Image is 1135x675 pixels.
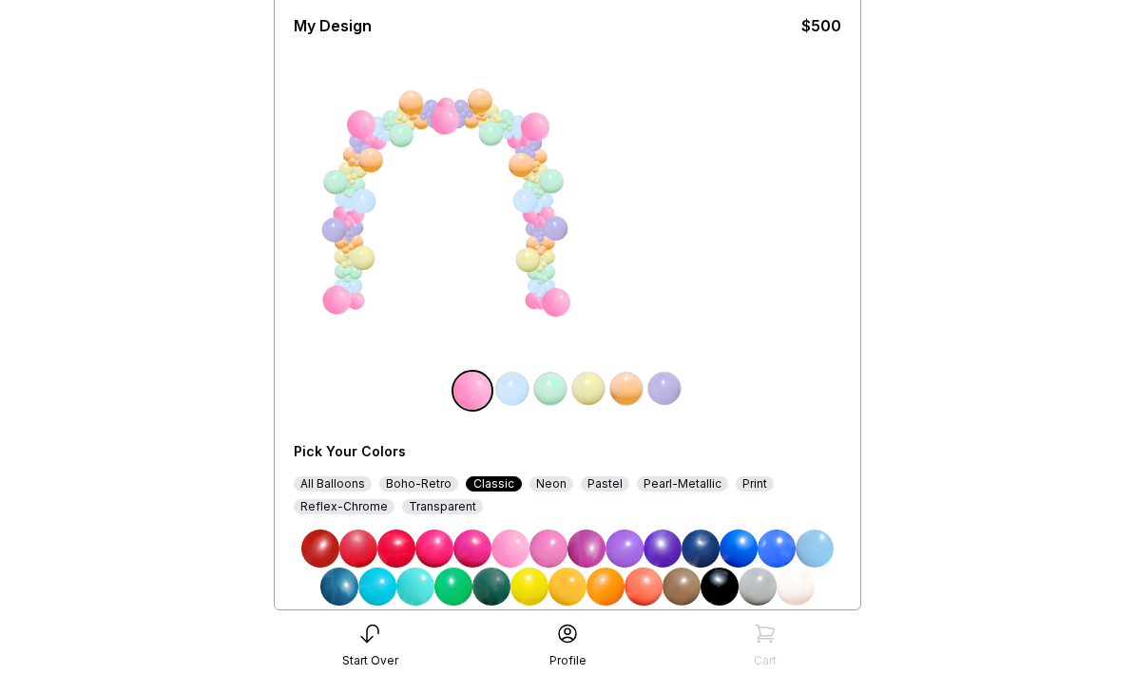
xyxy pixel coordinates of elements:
[637,477,728,492] div: Pearl-Metallic
[294,477,372,492] div: All Balloons
[294,500,394,515] div: Reflex-Chrome
[294,15,372,38] div: My Design
[402,500,483,515] div: Transparent
[736,477,774,492] div: Print
[294,443,623,462] div: Pick Your Colors
[801,15,841,38] div: $500
[549,653,587,668] div: Profile
[754,653,777,668] div: Cart
[342,653,398,668] div: Start Over
[379,477,458,492] div: Boho-Retro
[581,477,629,492] div: Pastel
[466,477,522,492] div: Classic
[529,477,573,492] div: Neon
